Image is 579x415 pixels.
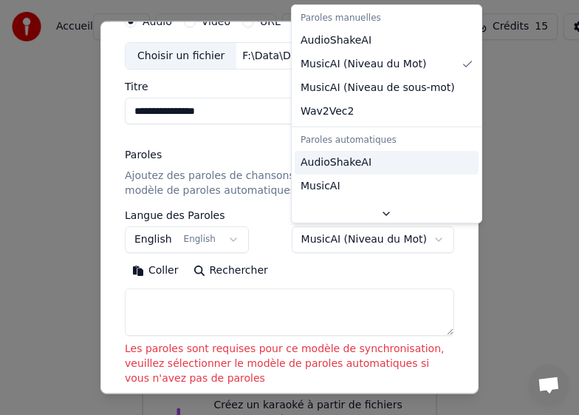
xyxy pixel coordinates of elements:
[301,33,371,48] span: AudioShakeAI
[301,104,354,119] span: Wav2Vec2
[301,81,455,95] span: MusicAI ( Niveau de sous-mot )
[301,203,343,217] span: Whisper
[301,57,426,72] span: MusicAI ( Niveau du Mot )
[301,155,371,170] span: AudioShakeAI
[295,130,479,151] div: Paroles automatiques
[295,8,479,29] div: Paroles manuelles
[301,179,340,194] span: MusicAI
